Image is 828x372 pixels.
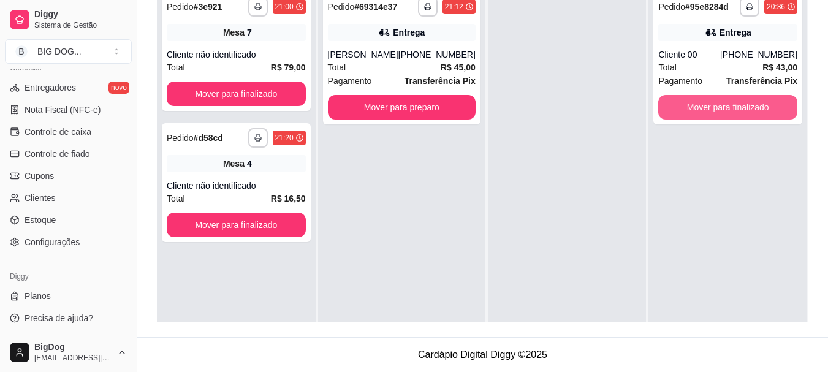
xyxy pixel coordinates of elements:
span: Total [167,192,185,205]
a: Controle de caixa [5,122,132,142]
strong: R$ 16,50 [271,194,306,203]
div: Cliente 00 [658,48,720,61]
strong: R$ 45,00 [441,63,476,72]
strong: # 3e921 [194,2,222,12]
a: DiggySistema de Gestão [5,5,132,34]
span: Cupons [25,170,54,182]
strong: R$ 43,00 [762,63,797,72]
a: Configurações [5,232,132,252]
strong: R$ 79,00 [271,63,306,72]
button: Select a team [5,39,132,64]
span: Controle de caixa [25,126,91,138]
div: Cliente não identificado [167,180,306,192]
span: Pagamento [328,74,372,88]
span: Pedido [167,2,194,12]
strong: Transferência Pix [405,76,476,86]
div: [PHONE_NUMBER] [398,48,476,61]
div: Diggy [5,267,132,286]
span: Mesa [223,26,245,39]
button: Mover para preparo [328,95,476,120]
span: Configurações [25,236,80,248]
a: Clientes [5,188,132,208]
span: Nota Fiscal (NFC-e) [25,104,101,116]
span: Total [328,61,346,74]
button: BigDog[EMAIL_ADDRESS][DOMAIN_NAME] [5,338,132,367]
span: [EMAIL_ADDRESS][DOMAIN_NAME] [34,353,112,363]
strong: # d58cd [194,133,223,143]
span: Sistema de Gestão [34,20,127,30]
button: Mover para finalizado [658,95,797,120]
span: Pedido [167,133,194,143]
span: Pedido [328,2,355,12]
strong: # 69314e37 [354,2,397,12]
span: Entregadores [25,82,76,94]
span: Precisa de ajuda? [25,312,93,324]
span: Diggy [34,9,127,20]
div: 21:20 [275,133,294,143]
span: Clientes [25,192,56,204]
button: Mover para finalizado [167,213,306,237]
span: Total [658,61,677,74]
div: [PHONE_NUMBER] [720,48,797,61]
span: B [15,45,28,58]
footer: Cardápio Digital Diggy © 2025 [137,337,828,372]
span: Estoque [25,214,56,226]
div: Entrega [393,26,425,39]
div: Cliente não identificado [167,48,306,61]
span: Controle de fiado [25,148,90,160]
span: BigDog [34,342,112,353]
div: [PERSON_NAME] [328,48,398,61]
div: 21:00 [275,2,294,12]
a: Nota Fiscal (NFC-e) [5,100,132,120]
a: Cupons [5,166,132,186]
div: 7 [247,26,252,39]
a: Controle de fiado [5,144,132,164]
span: Mesa [223,158,245,170]
strong: # 95e8284d [685,2,729,12]
div: Entrega [720,26,751,39]
button: Mover para finalizado [167,82,306,106]
a: Entregadoresnovo [5,78,132,97]
div: BIG DOG ... [37,45,82,58]
div: 21:12 [445,2,463,12]
a: Precisa de ajuda? [5,308,132,328]
a: Planos [5,286,132,306]
span: Planos [25,290,51,302]
div: 20:36 [767,2,785,12]
span: Pagamento [658,74,702,88]
a: Estoque [5,210,132,230]
div: 4 [247,158,252,170]
span: Pedido [658,2,685,12]
strong: Transferência Pix [726,76,797,86]
span: Total [167,61,185,74]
